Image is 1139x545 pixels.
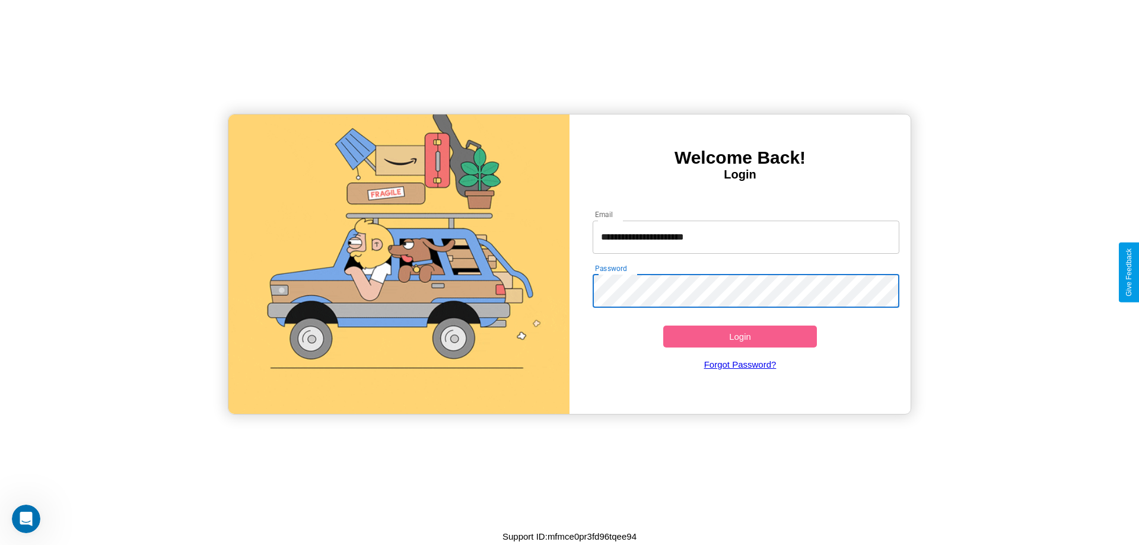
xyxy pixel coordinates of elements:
[595,209,613,219] label: Email
[1125,248,1133,297] div: Give Feedback
[595,263,626,273] label: Password
[228,114,569,414] img: gif
[587,348,894,381] a: Forgot Password?
[663,326,817,348] button: Login
[502,528,637,544] p: Support ID: mfmce0pr3fd96tqee94
[569,168,911,181] h4: Login
[12,505,40,533] iframe: Intercom live chat
[569,148,911,168] h3: Welcome Back!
